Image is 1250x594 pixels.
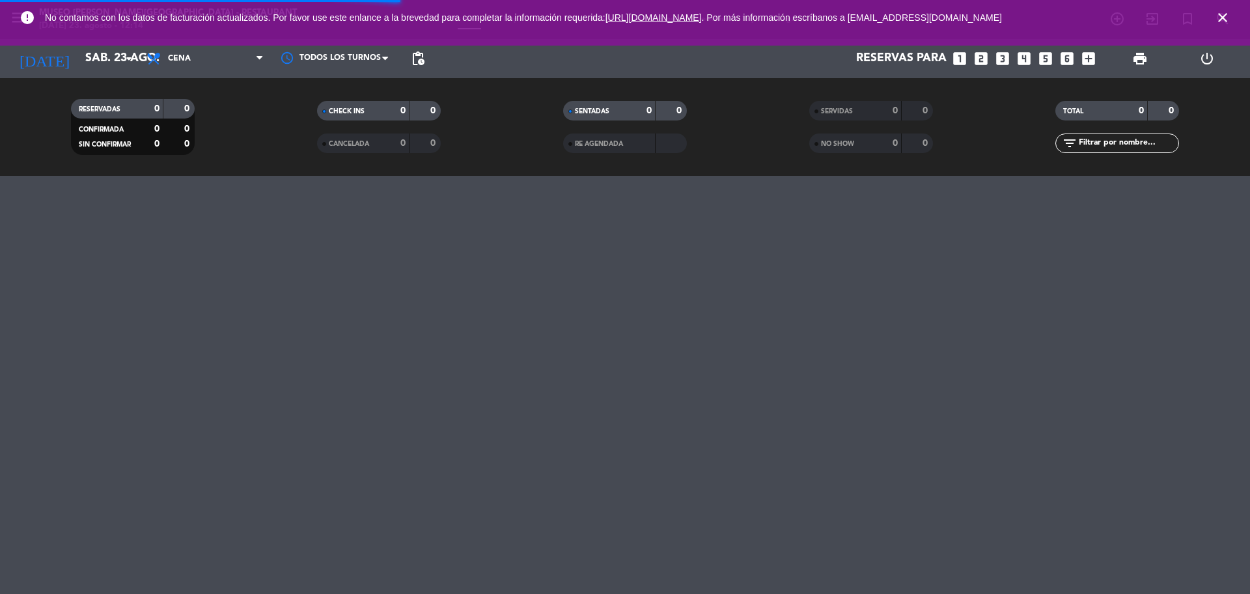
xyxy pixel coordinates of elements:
[923,139,930,148] strong: 0
[1016,50,1033,67] i: looks_4
[121,51,137,66] i: arrow_drop_down
[1059,50,1076,67] i: looks_6
[79,141,131,148] span: SIN CONFIRMAR
[951,50,968,67] i: looks_one
[184,139,192,148] strong: 0
[1037,50,1054,67] i: looks_5
[605,12,702,23] a: [URL][DOMAIN_NAME]
[400,106,406,115] strong: 0
[821,108,853,115] span: SERVIDAS
[154,139,160,148] strong: 0
[329,108,365,115] span: CHECK INS
[646,106,652,115] strong: 0
[856,52,947,65] span: Reservas para
[168,54,191,63] span: Cena
[923,106,930,115] strong: 0
[1169,106,1176,115] strong: 0
[1062,135,1077,151] i: filter_list
[575,141,623,147] span: RE AGENDADA
[184,104,192,113] strong: 0
[154,124,160,134] strong: 0
[154,104,160,113] strong: 0
[45,12,1002,23] span: No contamos con los datos de facturación actualizados. Por favor use este enlance a la brevedad p...
[1077,136,1178,150] input: Filtrar por nombre...
[400,139,406,148] strong: 0
[575,108,609,115] span: SENTADAS
[184,124,192,134] strong: 0
[676,106,684,115] strong: 0
[893,106,898,115] strong: 0
[79,126,124,133] span: CONFIRMADA
[1080,50,1097,67] i: add_box
[973,50,990,67] i: looks_two
[329,141,369,147] span: CANCELADA
[10,44,79,73] i: [DATE]
[1132,51,1148,66] span: print
[702,12,1002,23] a: . Por más información escríbanos a [EMAIL_ADDRESS][DOMAIN_NAME]
[1199,51,1215,66] i: power_settings_new
[410,51,426,66] span: pending_actions
[1139,106,1144,115] strong: 0
[79,106,120,113] span: RESERVADAS
[430,106,438,115] strong: 0
[994,50,1011,67] i: looks_3
[893,139,898,148] strong: 0
[1173,39,1240,78] div: LOG OUT
[1063,108,1083,115] span: TOTAL
[821,141,854,147] span: NO SHOW
[20,10,35,25] i: error
[430,139,438,148] strong: 0
[1215,10,1230,25] i: close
